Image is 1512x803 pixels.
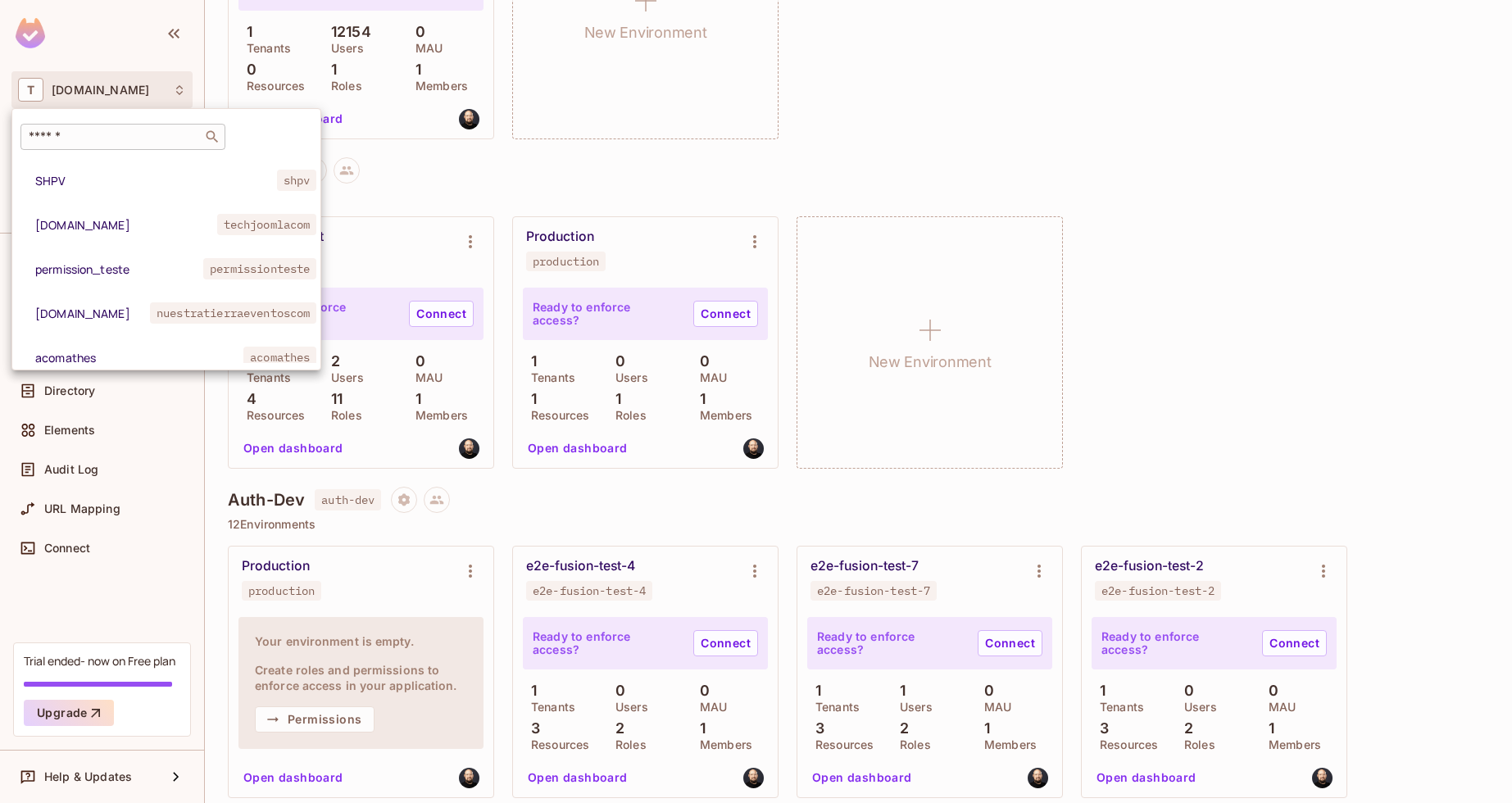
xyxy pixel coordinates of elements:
span: techjoomlacom [217,214,317,235]
span: nuestratierraeventoscom [150,302,316,324]
span: permissionteste [203,258,316,279]
span: permission_teste [35,261,203,277]
span: [DOMAIN_NAME] [35,306,150,321]
span: acomathes [35,350,243,365]
span: SHPV [35,173,277,188]
span: [DOMAIN_NAME] [35,217,217,233]
span: shpv [277,170,317,191]
span: acomathes [243,347,316,368]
